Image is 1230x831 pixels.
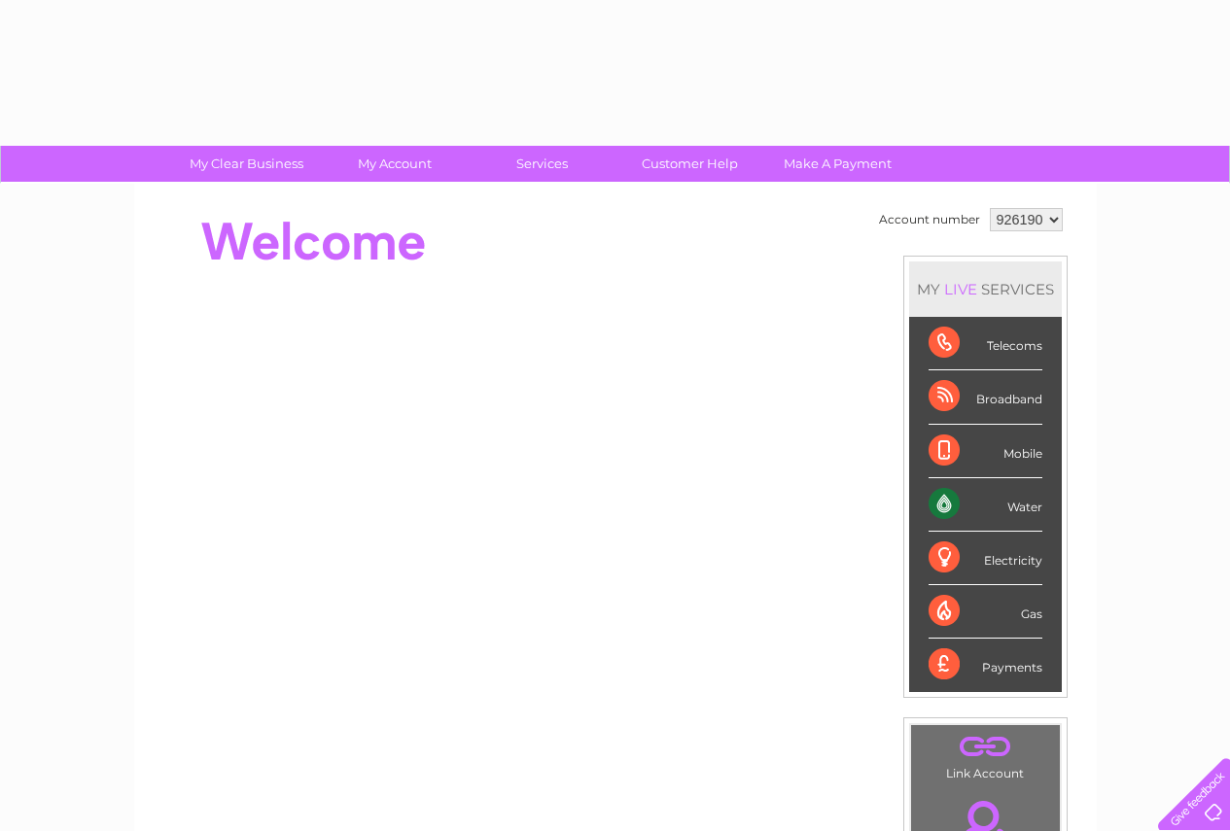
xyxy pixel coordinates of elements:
[929,317,1042,370] div: Telecoms
[757,146,918,182] a: Make A Payment
[610,146,770,182] a: Customer Help
[929,532,1042,585] div: Electricity
[874,203,985,236] td: Account number
[929,370,1042,424] div: Broadband
[929,425,1042,478] div: Mobile
[929,585,1042,639] div: Gas
[462,146,622,182] a: Services
[166,146,327,182] a: My Clear Business
[929,478,1042,532] div: Water
[916,730,1055,764] a: .
[314,146,474,182] a: My Account
[940,280,981,298] div: LIVE
[929,639,1042,691] div: Payments
[909,261,1062,317] div: MY SERVICES
[910,724,1061,785] td: Link Account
